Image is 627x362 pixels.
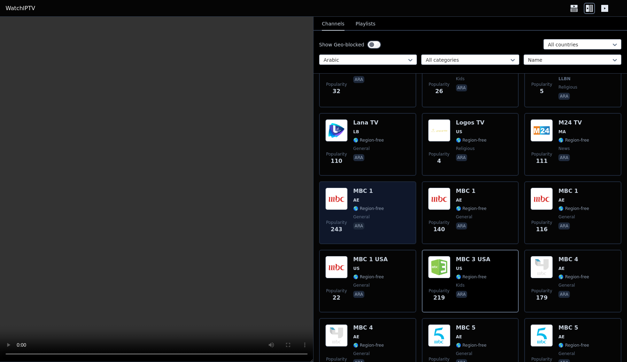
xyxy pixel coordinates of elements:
[353,188,384,195] h6: MBC 1
[331,157,342,165] span: 110
[558,256,589,263] h6: MBC 4
[428,256,450,278] img: MBC 3 USA
[456,129,462,135] span: US
[558,154,570,161] p: ara
[456,351,472,356] span: general
[558,282,575,288] span: general
[558,274,589,280] span: 🌎 Region-free
[558,214,575,220] span: general
[456,197,462,203] span: AE
[531,119,553,142] img: M24 TV
[456,256,490,263] h6: MBC 3 USA
[531,188,553,210] img: MBC 1
[531,256,553,278] img: MBC 4
[353,266,359,271] span: US
[429,356,450,362] span: Popularity
[531,356,552,362] span: Popularity
[456,291,467,298] p: ara
[353,291,364,298] p: ara
[531,151,552,157] span: Popularity
[428,324,450,347] img: MBC 5
[353,76,364,83] p: ara
[456,214,472,220] span: general
[456,137,487,143] span: 🌎 Region-free
[353,351,370,356] span: general
[429,82,450,87] span: Popularity
[333,294,340,302] span: 22
[353,146,370,151] span: general
[558,351,575,356] span: general
[325,119,348,142] img: Lana TV
[540,87,544,96] span: 5
[456,282,465,288] span: kids
[456,266,462,271] span: US
[558,84,577,90] span: religious
[456,342,487,348] span: 🌎 Region-free
[456,188,487,195] h6: MBC 1
[558,119,589,126] h6: M24 TV
[531,82,552,87] span: Popularity
[353,256,388,263] h6: MBC 1 USA
[428,119,450,142] img: Logos TV
[6,4,35,13] a: WatchIPTV
[558,137,589,143] span: 🌎 Region-free
[531,220,552,225] span: Popularity
[325,324,348,347] img: MBC 4
[456,84,467,91] p: ara
[558,266,564,271] span: AE
[435,87,443,96] span: 26
[531,324,553,347] img: MBC 5
[456,76,465,82] span: kids
[333,87,340,96] span: 32
[531,288,552,294] span: Popularity
[319,41,364,48] label: Show Geo-blocked
[456,146,475,151] span: religious
[353,129,359,135] span: LB
[326,288,347,294] span: Popularity
[558,93,570,100] p: ara
[456,154,467,161] p: ara
[558,76,570,82] span: LLBN
[558,223,570,229] p: ara
[456,119,487,126] h6: Logos TV
[353,282,370,288] span: general
[353,137,384,143] span: 🌎 Region-free
[326,220,347,225] span: Popularity
[456,223,467,229] p: ara
[558,342,589,348] span: 🌎 Region-free
[353,223,364,229] p: ara
[353,334,359,340] span: AE
[456,334,462,340] span: AE
[536,225,548,234] span: 116
[558,291,570,298] p: ara
[353,119,384,126] h6: Lana TV
[558,197,564,203] span: AE
[456,274,487,280] span: 🌎 Region-free
[326,356,347,362] span: Popularity
[433,294,445,302] span: 219
[353,206,384,211] span: 🌎 Region-free
[536,294,548,302] span: 179
[353,214,370,220] span: general
[558,324,589,331] h6: MBC 5
[353,154,364,161] p: ara
[429,151,450,157] span: Popularity
[456,324,487,331] h6: MBC 5
[558,188,589,195] h6: MBC 1
[558,206,589,211] span: 🌎 Region-free
[558,146,570,151] span: news
[353,342,384,348] span: 🌎 Region-free
[429,288,450,294] span: Popularity
[437,157,441,165] span: 4
[428,188,450,210] img: MBC 1
[353,324,384,331] h6: MBC 4
[456,206,487,211] span: 🌎 Region-free
[322,17,345,31] button: Channels
[326,82,347,87] span: Popularity
[326,151,347,157] span: Popularity
[536,157,548,165] span: 111
[331,225,342,234] span: 243
[353,274,384,280] span: 🌎 Region-free
[353,197,359,203] span: AE
[558,334,564,340] span: AE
